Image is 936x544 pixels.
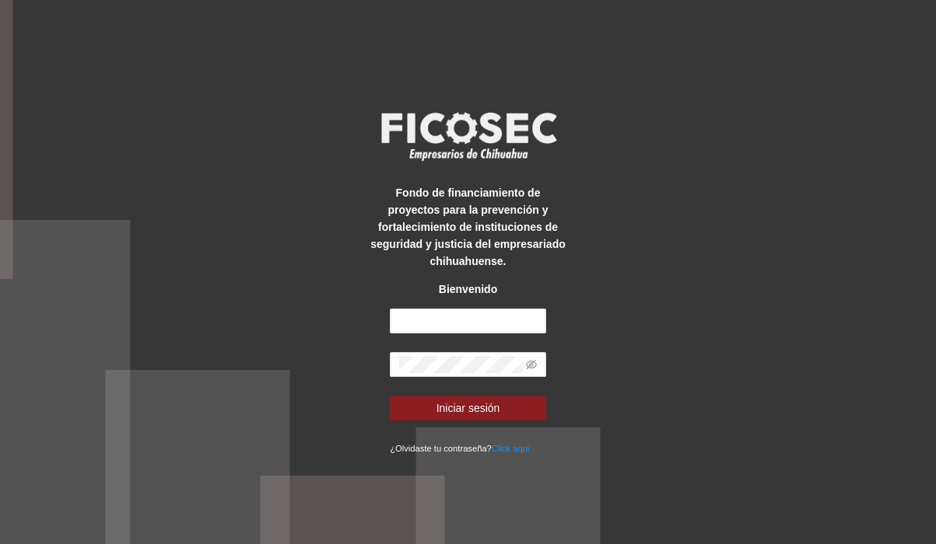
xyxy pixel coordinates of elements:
[371,107,566,165] img: logo
[390,444,529,453] small: ¿Olvidaste tu contraseña?
[436,399,500,417] span: Iniciar sesión
[492,444,530,453] a: Click aqui
[526,359,537,370] span: eye-invisible
[370,187,566,267] strong: Fondo de financiamiento de proyectos para la prevención y fortalecimiento de instituciones de seg...
[390,396,546,420] button: Iniciar sesión
[439,283,497,295] strong: Bienvenido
